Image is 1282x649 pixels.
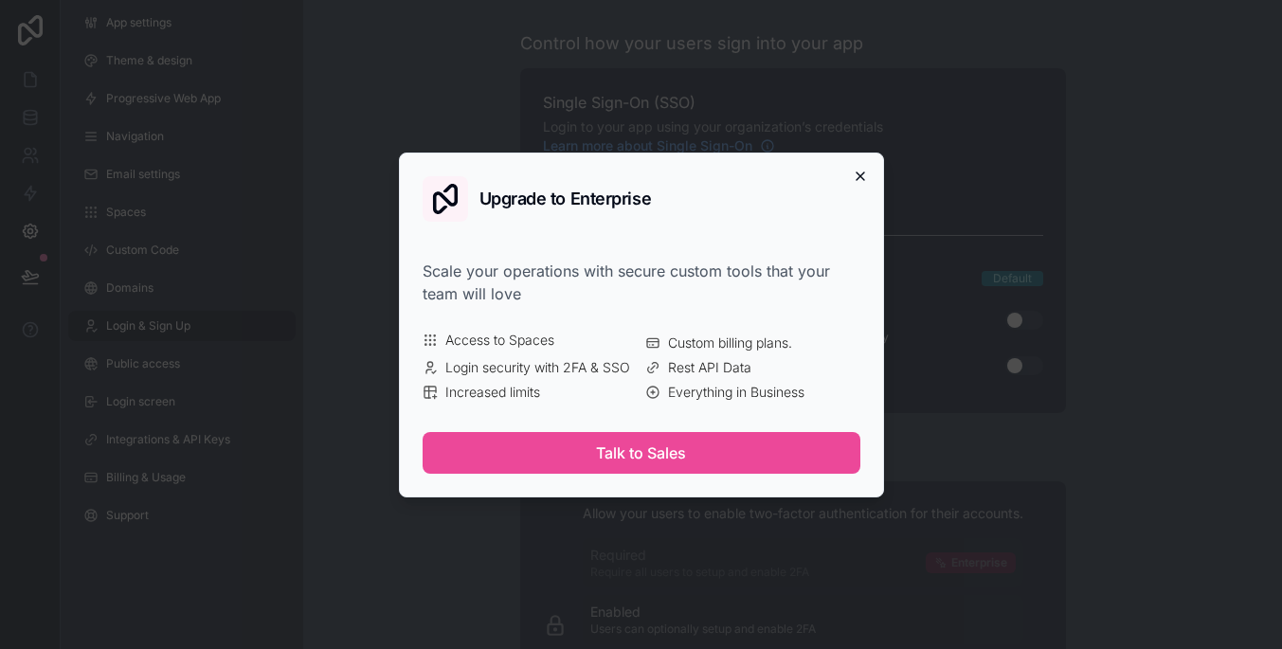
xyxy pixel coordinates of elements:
[445,383,540,402] span: Increased limits
[668,383,804,402] span: Everything in Business
[423,260,860,305] div: Scale your operations with secure custom tools that your team will love
[445,358,630,377] span: Login security with 2FA & SSO
[668,334,792,352] span: Custom billing plans.
[668,358,751,377] span: Rest API Data
[423,432,860,474] button: Talk to Sales
[479,190,652,207] h2: Upgrade to Enterprise
[445,331,554,350] span: Access to Spaces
